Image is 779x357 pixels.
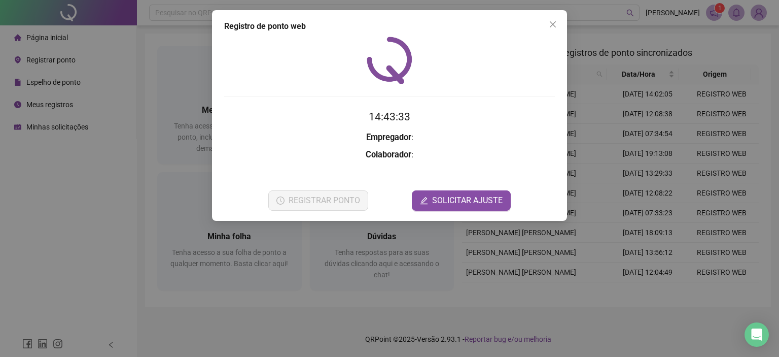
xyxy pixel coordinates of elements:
[420,197,428,205] span: edit
[224,148,555,161] h3: :
[224,20,555,33] div: Registro de ponto web
[367,37,412,84] img: QRPoint
[545,16,561,33] button: Close
[549,20,557,28] span: close
[366,133,411,142] strong: Empregador
[366,150,411,159] strong: Colaborador
[224,131,555,144] h3: :
[745,322,769,347] div: Open Intercom Messenger
[412,190,511,211] button: editSOLICITAR AJUSTE
[268,190,368,211] button: REGISTRAR PONTO
[369,111,410,123] time: 14:43:33
[432,194,503,207] span: SOLICITAR AJUSTE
